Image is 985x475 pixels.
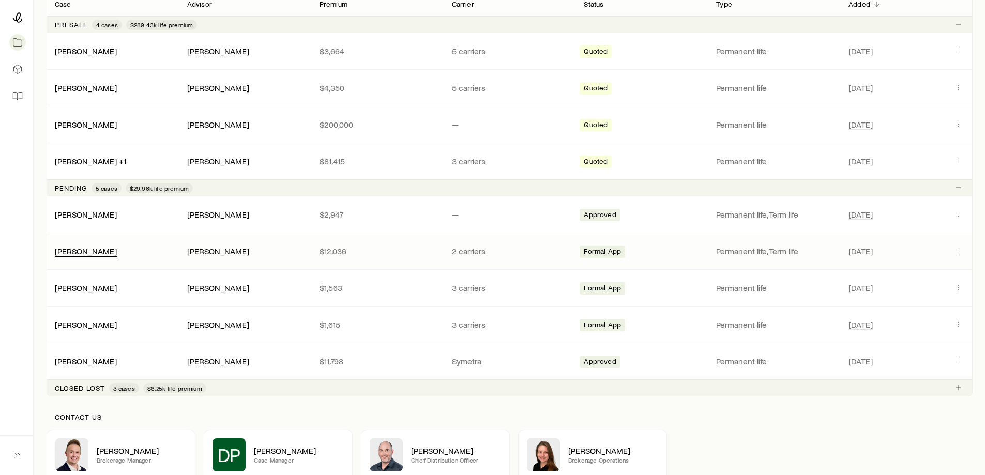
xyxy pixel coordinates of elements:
p: 3 carriers [452,283,568,293]
div: [PERSON_NAME] [187,283,249,294]
p: $1,615 [320,319,435,330]
a: [PERSON_NAME] [55,209,117,219]
a: [PERSON_NAME] +1 [55,156,126,166]
span: Formal App [584,284,621,295]
div: [PERSON_NAME] [187,119,249,130]
p: $200,000 [320,119,435,130]
p: $3,664 [320,46,435,56]
span: Formal App [584,320,621,331]
a: [PERSON_NAME] [55,356,117,366]
img: Ellen Wall [527,438,560,471]
span: Quoted [584,47,608,58]
p: Permanent life [716,46,832,56]
p: [PERSON_NAME] [411,446,501,456]
span: Quoted [584,84,608,95]
div: [PERSON_NAME] [187,246,249,257]
span: [DATE] [848,356,873,366]
a: [PERSON_NAME] [55,246,117,256]
p: Permanent life [716,156,832,166]
p: Contact us [55,413,964,421]
div: [PERSON_NAME] [187,83,249,94]
p: Permanent life, Term life [716,209,832,220]
p: $81,415 [320,156,435,166]
span: Formal App [584,247,621,258]
a: [PERSON_NAME] [55,83,117,93]
a: [PERSON_NAME] [55,46,117,56]
div: [PERSON_NAME] [187,156,249,167]
div: [PERSON_NAME] [187,356,249,367]
p: Permanent life [716,283,832,293]
p: $2,947 [320,209,435,220]
p: $1,563 [320,283,435,293]
img: Dan Pierson [370,438,403,471]
div: [PERSON_NAME] [187,319,249,330]
span: Quoted [584,120,608,131]
p: Pending [55,184,87,192]
p: Symetra [452,356,568,366]
p: $4,350 [320,83,435,93]
span: [DATE] [848,156,873,166]
a: [PERSON_NAME] [55,283,117,293]
div: [PERSON_NAME] [187,209,249,220]
span: [DATE] [848,209,873,220]
p: $11,798 [320,356,435,366]
p: 3 carriers [452,319,568,330]
span: [DATE] [848,83,873,93]
span: [DATE] [848,119,873,130]
div: [PERSON_NAME] [187,46,249,57]
span: 5 cases [96,184,117,192]
p: 3 carriers [452,156,568,166]
img: Derek Wakefield [55,438,88,471]
span: [DATE] [848,46,873,56]
a: [PERSON_NAME] [55,119,117,129]
span: $29.96k life premium [130,184,189,192]
p: 2 carriers [452,246,568,256]
div: [PERSON_NAME] [55,119,117,130]
span: [DATE] [848,246,873,256]
p: 5 carriers [452,46,568,56]
p: Brokerage Operations [568,456,658,464]
span: [DATE] [848,283,873,293]
div: [PERSON_NAME] [55,209,117,220]
p: Closed lost [55,384,105,392]
div: [PERSON_NAME] [55,319,117,330]
span: Approved [584,357,616,368]
p: 5 carriers [452,83,568,93]
span: $289.43k life premium [130,21,193,29]
div: [PERSON_NAME] +1 [55,156,126,167]
p: Permanent life [716,356,832,366]
p: Permanent life [716,83,832,93]
div: [PERSON_NAME] [55,246,117,257]
p: [PERSON_NAME] [97,446,187,456]
span: 4 cases [96,21,118,29]
p: Case Manager [254,456,344,464]
span: Approved [584,210,616,221]
p: — [452,119,568,130]
p: Permanent life, Term life [716,246,832,256]
a: [PERSON_NAME] [55,319,117,329]
span: DP [218,445,241,465]
p: Chief Distribution Officer [411,456,501,464]
div: [PERSON_NAME] [55,46,117,57]
p: Brokerage Manager [97,456,187,464]
span: $6.25k life premium [147,384,202,392]
p: $12,036 [320,246,435,256]
p: [PERSON_NAME] [568,446,658,456]
p: Presale [55,21,88,29]
div: [PERSON_NAME] [55,83,117,94]
span: Quoted [584,157,608,168]
p: — [452,209,568,220]
p: Permanent life [716,119,832,130]
div: [PERSON_NAME] [55,356,117,367]
p: Permanent life [716,319,832,330]
span: 3 cases [113,384,135,392]
div: [PERSON_NAME] [55,283,117,294]
span: [DATE] [848,319,873,330]
p: [PERSON_NAME] [254,446,344,456]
